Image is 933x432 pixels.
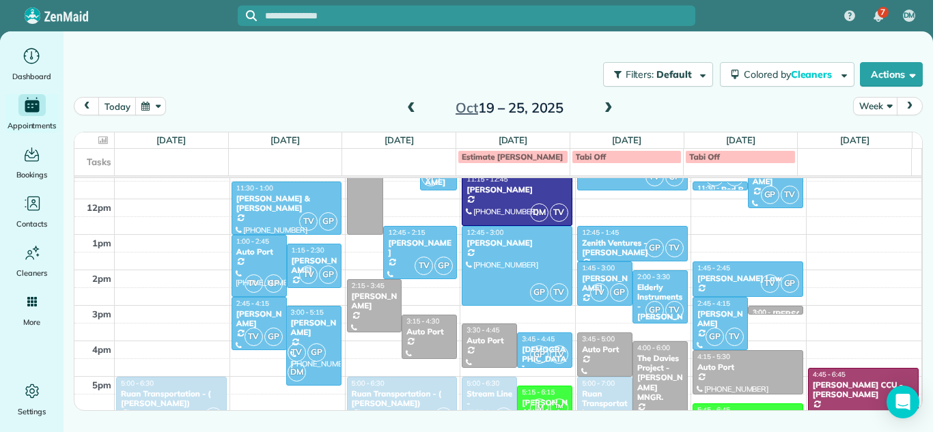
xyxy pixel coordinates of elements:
[156,134,186,145] a: [DATE]
[236,194,338,214] div: [PERSON_NAME] & [PERSON_NAME]
[406,327,453,336] div: Auto Port
[637,283,684,332] div: Elderly Instruments - [PERSON_NAME]
[665,239,684,257] span: TV
[434,257,453,275] span: GP
[5,242,58,280] a: Cleaners
[725,328,744,346] span: TV
[656,68,693,81] span: Default
[581,345,628,354] div: Auto Port
[466,175,507,184] span: 11:15 - 12:45
[18,405,46,418] span: Settings
[466,185,568,195] div: [PERSON_NAME]
[781,186,799,204] span: TV
[697,309,744,329] div: [PERSON_NAME]
[637,272,670,281] span: 2:00 - 3:30
[697,299,730,308] span: 2:45 - 4:15
[697,352,730,361] span: 4:15 - 5:30
[813,370,846,379] span: 4:45 - 6:45
[761,186,779,204] span: GP
[530,399,548,417] span: JM
[637,354,684,403] div: The Davies Project - [PERSON_NAME] MNGR.
[645,239,664,257] span: GP
[92,308,111,319] span: 3pm
[238,10,257,21] button: Focus search
[697,296,799,306] div: [PHONE_NUMBER]
[551,406,568,419] small: 2
[12,70,51,83] span: Dashboard
[603,62,713,87] button: Filters: Default
[582,334,615,343] span: 3:45 - 5:00
[16,266,47,280] span: Cleaners
[5,192,58,231] a: Contacts
[697,263,730,272] span: 1:45 - 2:45
[462,152,563,162] span: Estimate [PERSON_NAME]
[645,301,664,319] span: GP
[5,94,58,132] a: Appointments
[299,212,318,231] span: TV
[610,283,628,302] span: GP
[236,299,269,308] span: 2:45 - 4:15
[415,257,433,275] span: TV
[466,228,503,237] span: 12:45 - 3:00
[204,407,223,426] span: CK
[761,274,779,293] span: TV
[264,328,283,346] span: GP
[291,256,338,276] div: [PERSON_NAME]
[637,343,670,352] span: 4:00 - 6:00
[904,10,915,21] span: DM
[582,228,619,237] span: 12:45 - 1:45
[860,62,923,87] button: Actions
[352,379,385,388] span: 5:00 - 6:30
[612,134,641,145] a: [DATE]
[530,345,548,364] span: GP
[236,237,269,246] span: 1:00 - 2:45
[697,405,730,414] span: 5:45 - 6:45
[351,291,398,311] div: [PERSON_NAME]
[388,228,425,237] span: 12:45 - 2:15
[697,274,799,283] div: [PERSON_NAME] Law
[16,168,48,182] span: Bookings
[864,1,893,31] div: 7 unread notifications
[522,334,555,343] span: 3:45 - 4:45
[8,119,57,132] span: Appointments
[245,274,263,293] span: TV
[92,237,111,248] span: 1pm
[590,283,609,302] span: TV
[665,301,684,319] span: TV
[92,273,111,284] span: 2pm
[434,407,453,426] span: CK
[897,97,923,115] button: next
[499,134,528,145] a: [DATE]
[466,238,568,248] div: [PERSON_NAME]
[530,203,548,222] span: DM
[5,380,58,418] a: Settings
[288,343,306,362] span: TV
[576,152,607,162] span: Tabi Off
[880,7,885,18] span: 7
[626,68,654,81] span: Filters:
[466,379,499,388] span: 5:00 - 6:30
[530,283,548,302] span: GP
[291,308,324,317] span: 3:00 - 5:15
[550,283,568,302] span: TV
[245,328,263,346] span: TV
[120,389,223,409] div: Ruan Transportation - ( [PERSON_NAME])
[521,345,568,394] div: [DEMOGRAPHIC_DATA][PERSON_NAME]
[352,281,385,290] span: 2:15 - 3:45
[5,143,58,182] a: Bookings
[456,99,478,116] span: Oct
[5,45,58,83] a: Dashboard
[697,362,799,372] div: Auto Port
[581,238,684,258] div: Zenith Ventures - [PERSON_NAME]
[23,315,40,329] span: More
[319,265,337,284] span: GP
[236,247,283,257] div: Auto Port
[550,203,568,222] span: TV
[406,317,439,326] span: 3:15 - 4:30
[791,68,835,81] span: Cleaners
[840,134,869,145] a: [DATE]
[264,274,283,293] span: GP
[466,326,499,334] span: 3:30 - 4:45
[582,379,615,388] span: 5:00 - 7:00
[887,386,919,418] div: Open Intercom Messenger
